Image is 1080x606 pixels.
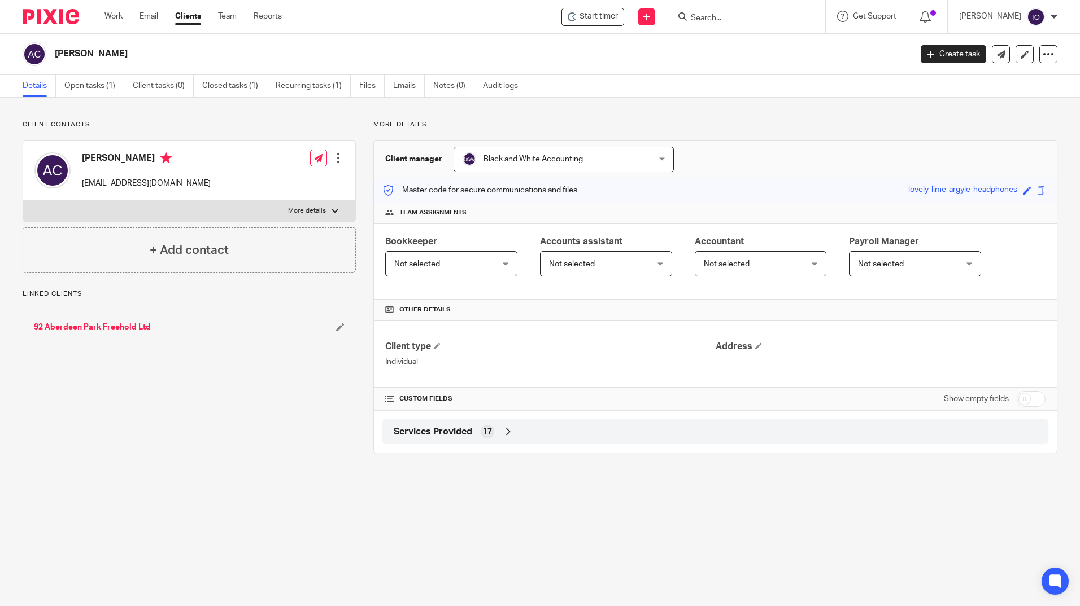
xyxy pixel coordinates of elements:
h4: CUSTOM FIELDS [385,394,715,403]
div: Ana Corvalan [561,8,624,26]
img: svg%3E [34,152,71,188]
a: Create task [921,45,986,63]
p: [PERSON_NAME] [959,11,1021,22]
h4: Client type [385,341,715,353]
span: Not selected [549,260,595,268]
span: Not selected [394,260,440,268]
a: 92 Aberdeen Park Freehold Ltd [34,322,151,333]
span: Services Provided [394,426,472,438]
span: Not selected [858,260,904,268]
a: Notes (0) [433,75,474,97]
a: Open tasks (1) [64,75,124,97]
a: Email [140,11,158,22]
a: Closed tasks (1) [202,75,267,97]
i: Primary [160,152,172,164]
label: Show empty fields [944,393,1009,405]
h3: Client manager [385,153,442,165]
img: svg%3E [23,42,46,66]
span: Start timer [580,11,618,23]
h2: [PERSON_NAME] [55,48,734,60]
a: Files [359,75,385,97]
a: Work [104,11,123,22]
a: Details [23,75,56,97]
a: Emails [393,75,425,97]
a: Recurring tasks (1) [276,75,351,97]
span: Team assignments [399,208,467,217]
img: svg%3E [1027,8,1045,26]
p: [EMAIL_ADDRESS][DOMAIN_NAME] [82,178,211,189]
p: Individual [385,356,715,367]
span: Bookkeeper [385,237,437,246]
p: Linked clients [23,289,356,298]
span: Accountant [695,237,744,246]
p: Client contacts [23,120,356,129]
span: Not selected [704,260,750,268]
p: Master code for secure communications and files [382,185,577,196]
a: Reports [254,11,282,22]
span: Get Support [853,12,896,20]
h4: Address [716,341,1046,353]
h4: + Add contact [150,241,229,259]
p: More details [288,207,326,216]
p: More details [373,120,1057,129]
span: Other details [399,305,451,314]
span: Accounts assistant [540,237,622,246]
a: Audit logs [483,75,526,97]
input: Search [690,14,791,24]
h4: [PERSON_NAME] [82,152,211,166]
a: Team [218,11,237,22]
img: svg%3E [463,152,476,166]
a: Clients [175,11,201,22]
span: Payroll Manager [849,237,919,246]
a: Client tasks (0) [133,75,194,97]
div: lovely-lime-argyle-headphones [908,184,1017,197]
span: 17 [483,426,492,437]
span: Black and White Accounting [484,155,583,163]
img: Pixie [23,9,79,24]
